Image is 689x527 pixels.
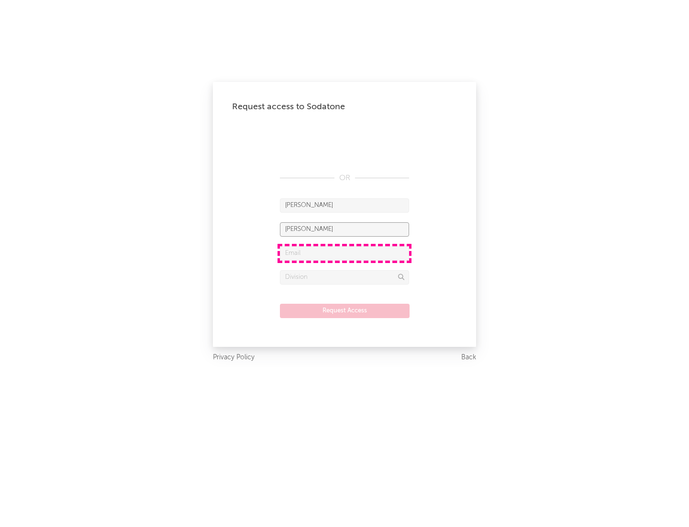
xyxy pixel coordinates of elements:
[280,222,409,237] input: Last Name
[280,198,409,213] input: First Name
[232,101,457,113] div: Request access to Sodatone
[461,352,476,364] a: Back
[280,172,409,184] div: OR
[280,270,409,285] input: Division
[280,246,409,261] input: Email
[280,304,410,318] button: Request Access
[213,352,255,364] a: Privacy Policy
